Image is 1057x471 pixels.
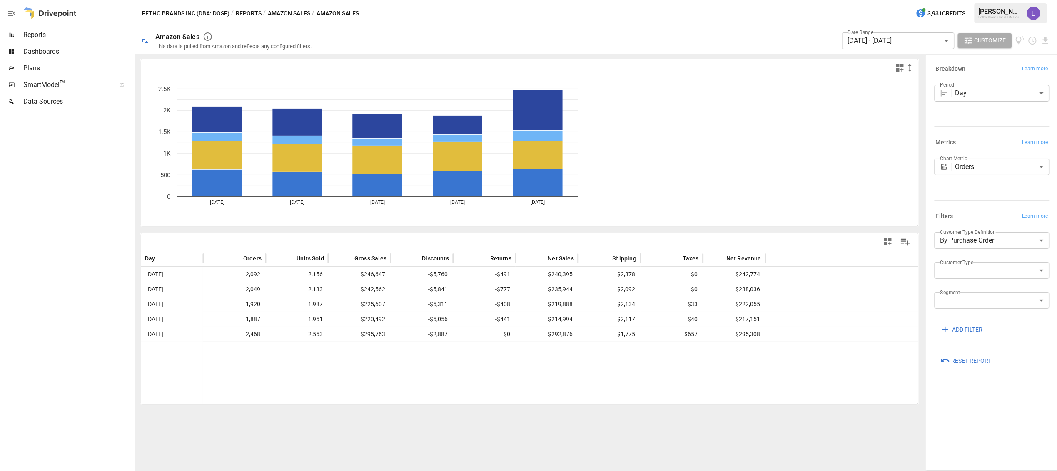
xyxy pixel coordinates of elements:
button: Reports [236,8,262,19]
button: Sort [478,253,489,264]
span: Customize [975,35,1006,46]
div: / [312,8,315,19]
span: Learn more [1022,65,1048,73]
span: Returns [490,254,511,263]
text: 2K [163,107,171,114]
span: $0 [690,267,699,282]
span: -$491 [494,267,511,282]
span: $0 [690,282,699,297]
button: Sort [714,253,725,264]
span: $225,607 [359,297,386,312]
span: 2,468 [244,327,262,342]
span: 1,987 [307,297,324,312]
text: [DATE] [531,199,545,205]
span: -$5,311 [427,297,449,312]
span: $238,036 [734,282,761,297]
button: Sort [600,253,612,264]
span: 1,920 [244,297,262,312]
button: Reset Report [935,354,997,369]
span: -$5,056 [427,312,449,327]
span: -$5,841 [427,282,449,297]
span: -$441 [494,312,511,327]
div: A chart. [141,76,919,226]
span: $242,774 [734,267,761,282]
span: -$408 [494,297,511,312]
button: Lindsay North [1022,2,1045,25]
div: This data is pulled from Amazon and reflects any configured filters. [155,43,312,50]
button: Customize [958,33,1012,48]
img: Lindsay North [1027,7,1040,20]
div: Amazon Sales [155,33,199,41]
span: $2,092 [616,282,636,297]
div: / [263,8,266,19]
h6: Metrics [936,138,956,147]
span: [DATE] [145,267,165,282]
div: Day [955,85,1050,102]
span: $220,492 [359,312,386,327]
span: -$2,887 [427,327,449,342]
svg: A chart. [141,76,655,226]
button: View documentation [1015,33,1025,48]
button: Sort [535,253,547,264]
text: [DATE] [370,199,385,205]
span: $214,994 [547,312,574,327]
span: ADD FILTER [952,325,983,335]
button: Sort [670,253,682,264]
button: Sort [342,253,354,264]
button: Sort [156,253,168,264]
text: 1.5K [158,128,171,136]
span: $240,395 [547,267,574,282]
h6: Filters [936,212,953,221]
span: $2,134 [616,297,636,312]
button: Manage Columns [896,233,915,251]
span: $217,151 [734,312,761,327]
span: ™ [60,79,65,89]
button: Sort [409,253,421,264]
span: $2,378 [616,267,636,282]
span: Units Sold [297,254,324,263]
span: Orders [243,254,262,263]
span: $295,308 [734,327,761,342]
label: Period [940,81,955,88]
span: 2,156 [307,267,324,282]
span: Net Revenue [726,254,761,263]
span: [DATE] [145,297,165,312]
span: [DATE] [145,282,165,297]
span: 2,092 [244,267,262,282]
span: $2,117 [616,312,636,327]
div: 🛍 [142,37,149,45]
div: Eetho Brands Inc (DBA: Dose) [979,15,1022,19]
label: Customer Type [940,259,974,266]
span: Reset Report [952,356,992,366]
span: $242,562 [359,282,386,297]
div: [DATE] - [DATE] [842,32,955,49]
span: 2,133 [307,282,324,297]
button: ADD FILTER [935,322,989,337]
span: Net Sales [548,254,574,263]
button: Sort [284,253,296,264]
span: $657 [683,327,699,342]
text: 500 [160,171,170,179]
span: [DATE] [145,327,165,342]
button: Schedule report [1028,36,1037,45]
span: 1,951 [307,312,324,327]
text: [DATE] [290,199,304,205]
span: 2,553 [307,327,324,342]
text: 1K [163,150,171,157]
text: 0 [167,193,170,201]
span: Taxes [683,254,699,263]
span: $246,647 [359,267,386,282]
span: [DATE] [145,312,165,327]
button: Sort [231,253,242,264]
span: Shipping [613,254,636,263]
h6: Breakdown [936,64,966,74]
text: 2.5K [158,85,171,93]
span: $33 [686,297,699,312]
span: -$5,760 [427,267,449,282]
span: 2,049 [244,282,262,297]
span: Plans [23,63,133,73]
button: Download report [1041,36,1050,45]
span: $219,888 [547,297,574,312]
button: Amazon Sales [268,8,310,19]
